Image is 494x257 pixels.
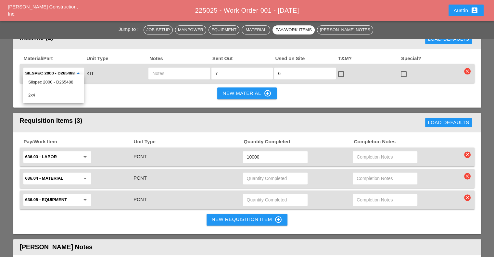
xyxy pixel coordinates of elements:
i: account_box [471,6,478,14]
div: Load Defaults [428,35,469,43]
button: Load Defaults [425,35,472,44]
div: New Material [222,89,271,97]
div: New Requisition Item [212,216,283,224]
span: Jump to : [119,26,141,32]
button: Equipment [209,25,239,34]
div: Job Setup [146,27,170,33]
input: Notes [152,68,206,79]
input: Completion Notes [357,152,413,162]
button: Pay/Work Items [272,25,314,34]
span: PCNT [133,175,147,181]
div: Austin [454,6,478,14]
button: Load Defaults [425,118,472,127]
button: Material [242,25,270,34]
i: control_point [274,216,282,224]
span: PCNT [133,197,147,202]
div: Silspec 2000 - D265488 [28,78,79,86]
i: clear [464,68,471,74]
span: Completion Notes [353,138,463,146]
span: Used on Site [274,55,337,62]
span: Special? [400,55,463,62]
i: arrow_drop_down [74,70,82,77]
input: 636.04 - MATERIAL [25,173,80,184]
i: clear [464,173,471,179]
span: Unit Type [133,138,243,146]
input: Silspec 2000 - D265488 [25,68,73,79]
span: Pay/Work Item [23,138,133,146]
input: Quantity Completed [247,195,304,205]
input: 636.05 - EQUIPMENT [25,195,80,205]
span: KIT [86,71,94,76]
span: 225025 - Work Order 001 - [DATE] [195,7,299,14]
input: Quantity Completed [247,152,304,162]
div: Requisition Items (3) [20,116,253,129]
a: [PERSON_NAME] Construction, Inc. [8,4,78,17]
i: clear [464,151,471,158]
button: [PERSON_NAME] Notes [317,25,373,34]
input: Sent Out [215,68,269,79]
span: Material/Part [23,55,86,62]
i: arrow_drop_down [81,153,89,161]
div: Equipment [211,27,236,33]
span: T&M? [337,55,400,62]
button: New Material [217,87,276,99]
i: arrow_drop_down [81,196,89,204]
input: 636.03 - LABOR [25,152,80,162]
div: 2x4 [28,91,79,99]
button: Austin [449,5,484,16]
span: Unit Type [86,55,149,62]
i: arrow_drop_down [81,174,89,182]
i: control_point [264,89,272,97]
button: Job Setup [144,25,173,34]
span: PCNT [133,154,147,159]
div: Material [245,27,267,33]
div: Pay/Work Items [275,27,311,33]
i: clear [464,194,471,201]
div: [PERSON_NAME] Notes [320,27,370,33]
button: New Requisition Item [207,214,288,225]
input: Used on Site [278,68,332,79]
span: Notes [149,55,212,62]
input: Completion Notes [357,195,413,205]
span: Sent Out [212,55,275,62]
header: [PERSON_NAME] Notes [13,239,481,255]
span: Quantity Completed [243,138,353,146]
input: Completion Notes [357,173,413,184]
div: Material (1) [20,33,238,46]
div: Load Defaults [428,119,469,126]
div: Manpower [178,27,203,33]
button: Manpower [175,25,206,34]
input: Quantity Completed [247,173,304,184]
